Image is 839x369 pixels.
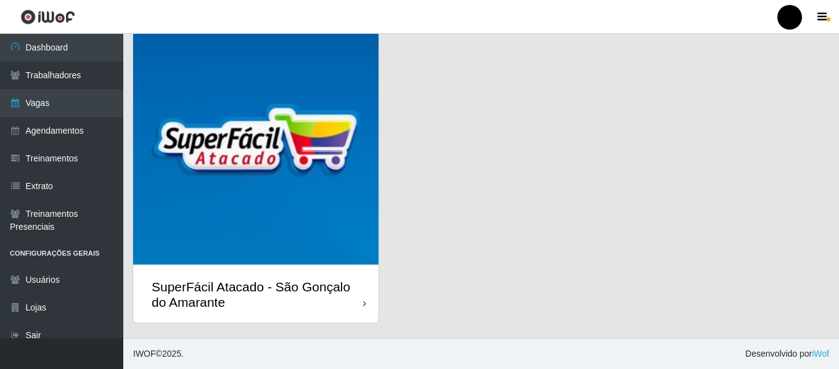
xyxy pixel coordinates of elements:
[745,347,829,360] span: Desenvolvido por
[133,347,184,360] span: © 2025 .
[20,9,75,25] img: CoreUI Logo
[812,349,829,359] a: iWof
[133,22,379,267] img: cardImg
[133,349,156,359] span: IWOF
[152,279,363,310] div: SuperFácil Atacado - São Gonçalo do Amarante
[133,22,379,322] a: SuperFácil Atacado - São Gonçalo do Amarante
